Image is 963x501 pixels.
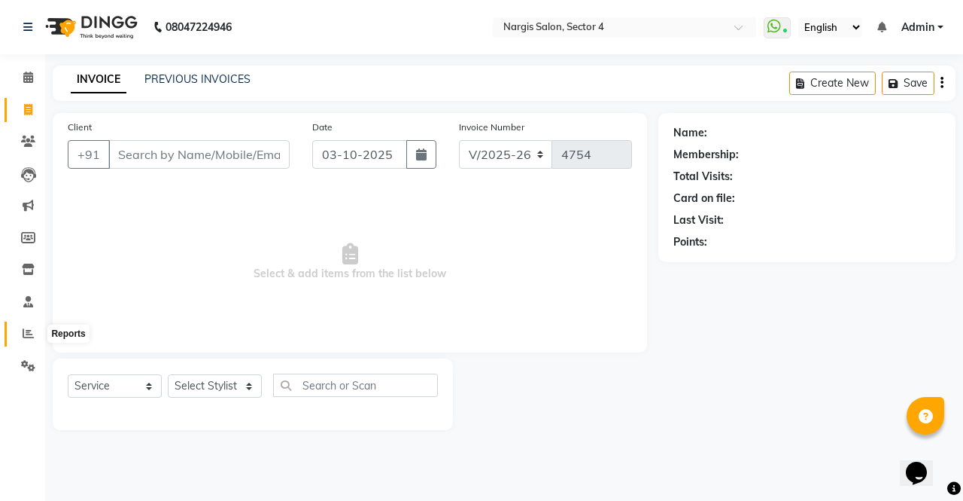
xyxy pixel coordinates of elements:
input: Search by Name/Mobile/Email/Code [108,140,290,169]
div: Total Visits: [673,169,733,185]
div: Card on file: [673,191,735,206]
a: PREVIOUS INVOICES [144,72,251,86]
label: Client [68,121,92,134]
div: Reports [47,325,89,343]
label: Invoice Number [459,121,524,134]
b: 08047224946 [166,6,232,48]
span: Select & add items from the list below [68,187,632,338]
img: logo [38,6,141,48]
div: Points: [673,234,707,250]
button: Save [882,72,934,95]
a: INVOICE [71,66,126,93]
input: Search or Scan [273,374,438,397]
button: Create New [789,72,876,95]
div: Membership: [673,147,739,163]
div: Last Visit: [673,212,724,228]
span: Admin [901,20,934,35]
div: Name: [673,125,707,141]
label: Date [312,121,333,134]
iframe: chat widget [900,441,948,486]
button: +91 [68,140,110,169]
